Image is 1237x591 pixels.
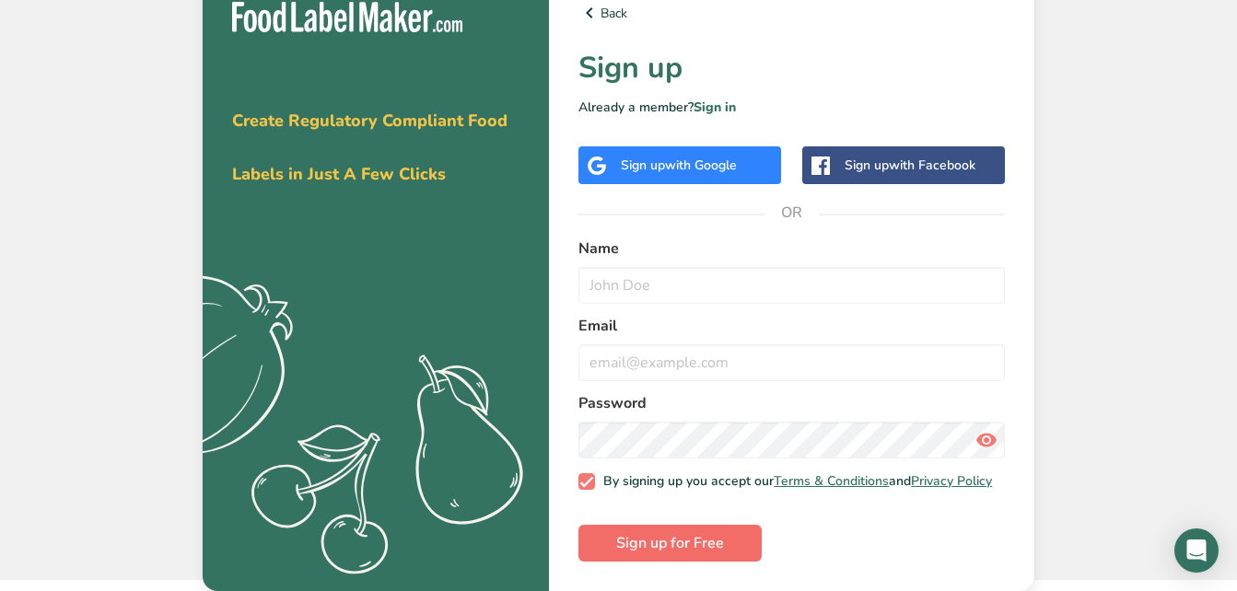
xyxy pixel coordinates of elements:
label: Password [578,392,1005,414]
span: By signing up you accept our and [595,473,993,490]
span: OR [764,185,820,240]
div: Open Intercom Messenger [1174,528,1219,573]
span: Create Regulatory Compliant Food Labels in Just A Few Clicks [232,110,508,185]
h1: Sign up [578,46,1005,90]
a: Sign in [694,98,736,116]
label: Email [578,315,1005,337]
p: Already a member? [578,98,1005,117]
div: Sign up [845,156,975,175]
input: John Doe [578,267,1005,304]
img: Food Label Maker [232,2,462,32]
input: email@example.com [578,344,1005,381]
a: Terms & Conditions [774,472,889,490]
button: Sign up for Free [578,525,762,562]
label: Name [578,238,1005,260]
span: with Facebook [889,156,975,174]
a: Back [578,2,1005,24]
span: Sign up for Free [616,532,724,554]
span: with Google [665,156,737,174]
div: Sign up [621,156,737,175]
a: Privacy Policy [911,472,992,490]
